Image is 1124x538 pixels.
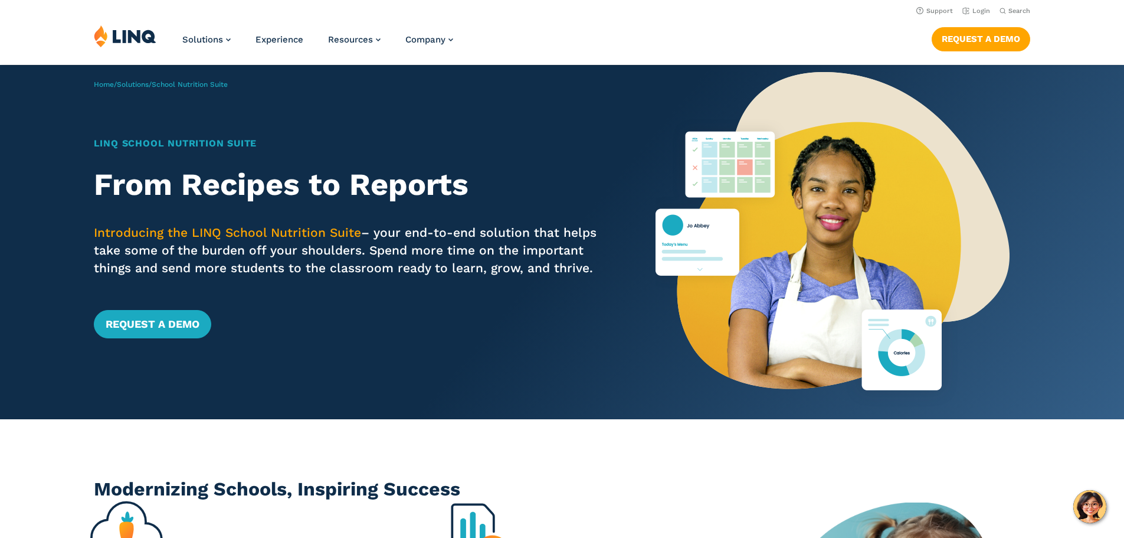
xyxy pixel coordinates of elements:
h2: Modernizing Schools, Inspiring Success [94,476,1030,503]
a: Request a Demo [932,27,1030,51]
span: Solutions [182,34,223,45]
img: Nutrition Suite Launch [656,65,1010,419]
p: – your end-to-end solution that helps take some of the burden off your shoulders. Spend more time... [94,224,610,277]
h1: LINQ School Nutrition Suite [94,136,610,151]
span: Search [1008,7,1030,15]
span: / / [94,80,228,89]
nav: Button Navigation [932,25,1030,51]
a: Home [94,80,114,89]
a: Support [916,7,953,15]
h2: From Recipes to Reports [94,167,610,203]
button: Open Search Bar [1000,6,1030,15]
img: LINQ | K‑12 Software [94,25,156,47]
a: Resources [328,34,381,45]
span: Company [405,34,445,45]
a: Login [962,7,990,15]
span: Introducing the LINQ School Nutrition Suite [94,225,361,240]
nav: Primary Navigation [182,25,453,64]
span: School Nutrition Suite [152,80,228,89]
a: Request a Demo [94,310,211,338]
a: Solutions [182,34,231,45]
a: Solutions [117,80,149,89]
a: Company [405,34,453,45]
span: Resources [328,34,373,45]
a: Experience [255,34,303,45]
button: Hello, have a question? Let’s chat. [1073,490,1106,523]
